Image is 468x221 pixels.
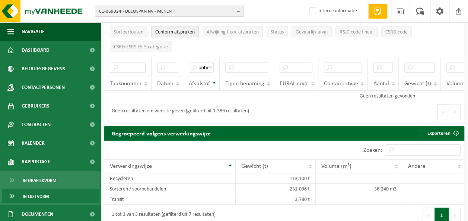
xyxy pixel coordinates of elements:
span: Contactpersonen [22,78,65,97]
a: Exporteren [421,126,464,141]
span: Gebruikers [22,97,50,115]
span: CSRD ESRS E5-5 categorie [114,44,168,50]
span: Status [271,29,284,35]
td: 36,240 m3 [316,184,402,194]
span: Andere [408,163,425,169]
button: Conform afspraken : Activate to sort [151,26,199,37]
button: SorteerfoutenSorteerfouten: Activate to sort [110,26,147,37]
span: Eigen benaming [225,81,264,87]
span: Conform afspraken [155,29,195,35]
button: Previous [437,104,449,119]
span: Afvalstof [189,81,210,87]
button: Gevaarlijk afval : Activate to sort [292,26,332,37]
a: In lijstvorm [2,189,99,203]
span: Sorteerfouten [114,29,143,35]
a: In grafiekvorm [2,173,99,187]
span: CSRD code [385,29,408,35]
td: 113,100 t [236,173,316,184]
span: Dashboard [22,41,50,60]
td: Sorteren / voorbehandelen [104,184,236,194]
h2: Gegroepeerd volgens verwerkingswijze [104,126,218,140]
span: Aantal [373,81,389,87]
span: Gevaarlijk afval [296,29,328,35]
button: StatusStatus: Activate to sort [267,26,288,37]
span: Gewicht (t) [241,163,268,169]
span: Rapportage [22,153,50,171]
span: Contracten [22,115,51,134]
button: 01-069024 - DECOSPAN NV - MENEN [95,6,244,17]
span: Navigatie [22,22,45,41]
button: R&D code finaalR&amp;D code finaal: Activate to sort [335,26,378,37]
span: EURAL code [280,81,309,87]
span: Afwijking t.o.v. afspraken [207,29,259,35]
td: Transit [104,194,236,205]
span: R&D code finaal [340,29,373,35]
button: Next [449,104,461,119]
span: 01-069024 - DECOSPAN NV - MENEN [99,6,234,17]
span: Containertype [324,81,358,87]
span: Kalender [22,134,45,153]
span: Gewicht (t) [404,81,431,87]
button: CSRD codeCSRD code: Activate to sort [381,26,412,37]
td: 3,780 t [236,194,316,205]
span: In lijstvorm [23,189,49,204]
span: Taaknummer [110,81,142,87]
label: Interne informatie [308,6,357,17]
div: Geen resultaten om weer te geven (gefilterd uit 1,389 resultaten) [108,105,249,118]
span: Verwerkingswijze [110,163,152,169]
span: In grafiekvorm [23,173,56,188]
td: 231,096 t [236,184,316,194]
button: Afwijking t.o.v. afsprakenAfwijking t.o.v. afspraken: Activate to sort [203,26,263,37]
td: Recycleren [104,173,236,184]
span: Bedrijfsgegevens [22,60,65,78]
button: CSRD ESRS E5-5 categorieCSRD ESRS E5-5 categorie: Activate to sort [110,41,172,52]
span: Datum [157,81,173,87]
label: Zoeken: [363,147,382,153]
span: Volume (m³) [321,163,351,169]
